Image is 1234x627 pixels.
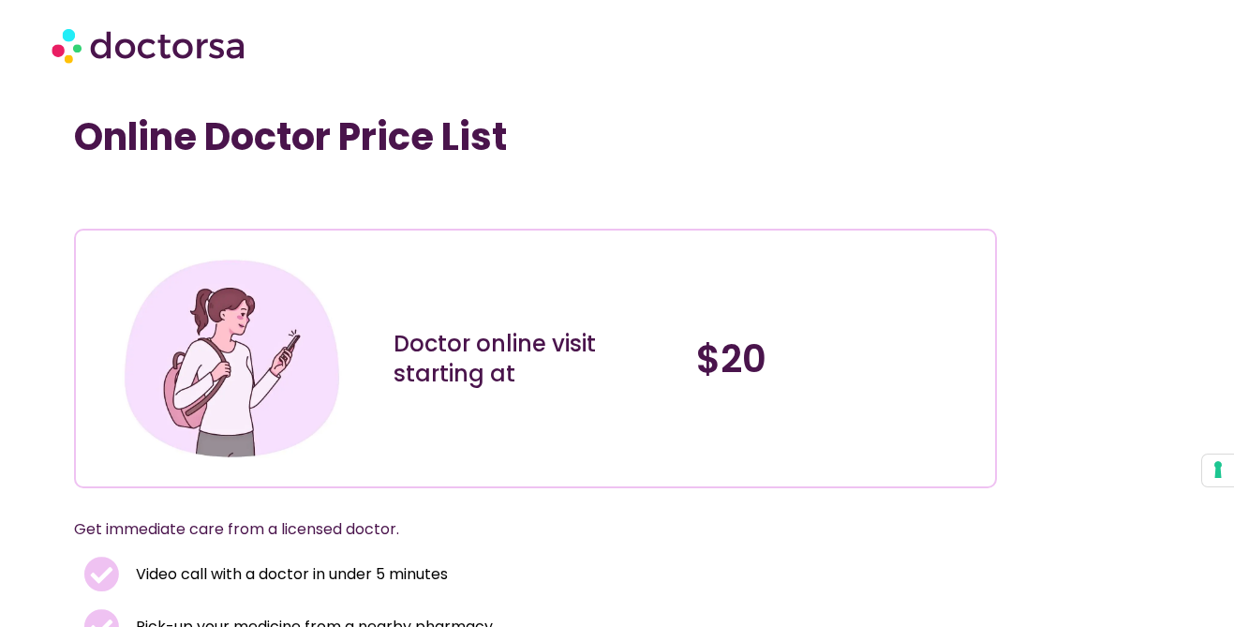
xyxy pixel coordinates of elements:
[131,561,448,588] span: Video call with a doctor in under 5 minutes
[696,336,981,381] h4: $20
[1202,455,1234,486] button: Your consent preferences for tracking technologies
[74,516,952,543] p: Get immediate care from a licensed doctor.
[394,329,678,389] div: Doctor online visit starting at
[83,187,364,210] iframe: Customer reviews powered by Trustpilot
[118,245,346,472] img: Illustration depicting a young woman in a casual outfit, engaged with her smartphone. She has a p...
[74,114,997,159] h1: Online Doctor Price List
